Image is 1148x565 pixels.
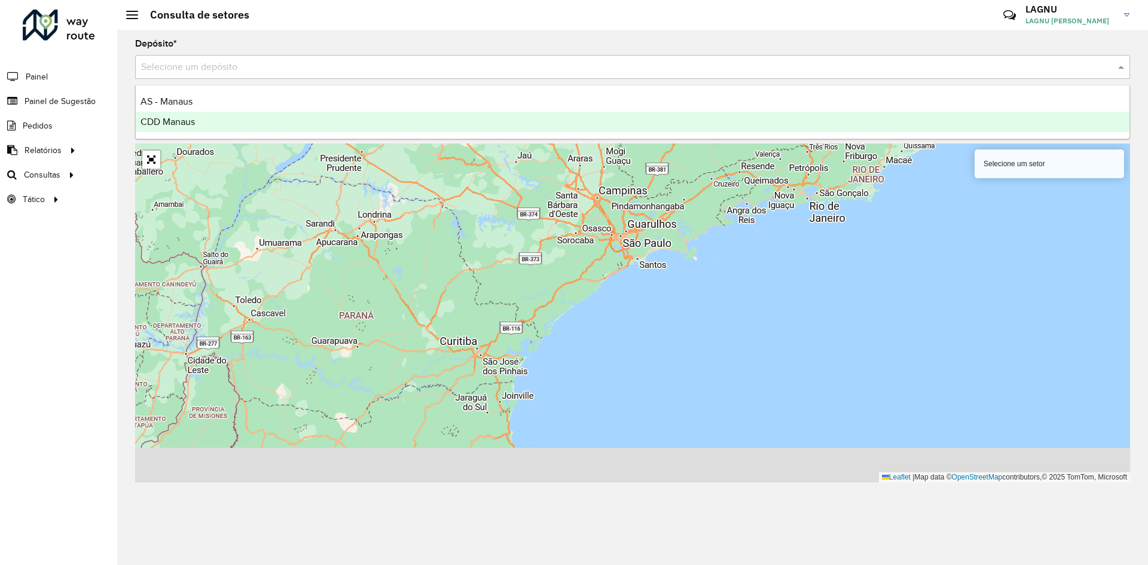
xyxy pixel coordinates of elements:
a: Abrir mapa em tela cheia [142,151,160,169]
label: Depósito [135,36,177,51]
div: Map data © contributors,© 2025 TomTom, Microsoft [879,472,1130,482]
a: Leaflet [882,473,911,481]
a: Contato Rápido [997,2,1022,28]
span: Painel de Sugestão [25,95,96,108]
h2: Consulta de setores [138,8,249,22]
span: CDD Manaus [141,117,195,127]
a: OpenStreetMap [952,473,1003,481]
span: Consultas [24,169,60,181]
span: LAGNU [PERSON_NAME] [1025,16,1115,26]
ng-dropdown-panel: Options list [135,85,1130,139]
span: AS - Manaus [141,96,193,106]
h3: LAGNU [1025,4,1115,15]
span: Pedidos [23,120,53,132]
div: Selecione um setor [975,149,1124,178]
span: | [912,473,914,481]
span: Tático [23,193,45,206]
span: Relatórios [25,144,62,157]
span: Painel [26,71,48,83]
